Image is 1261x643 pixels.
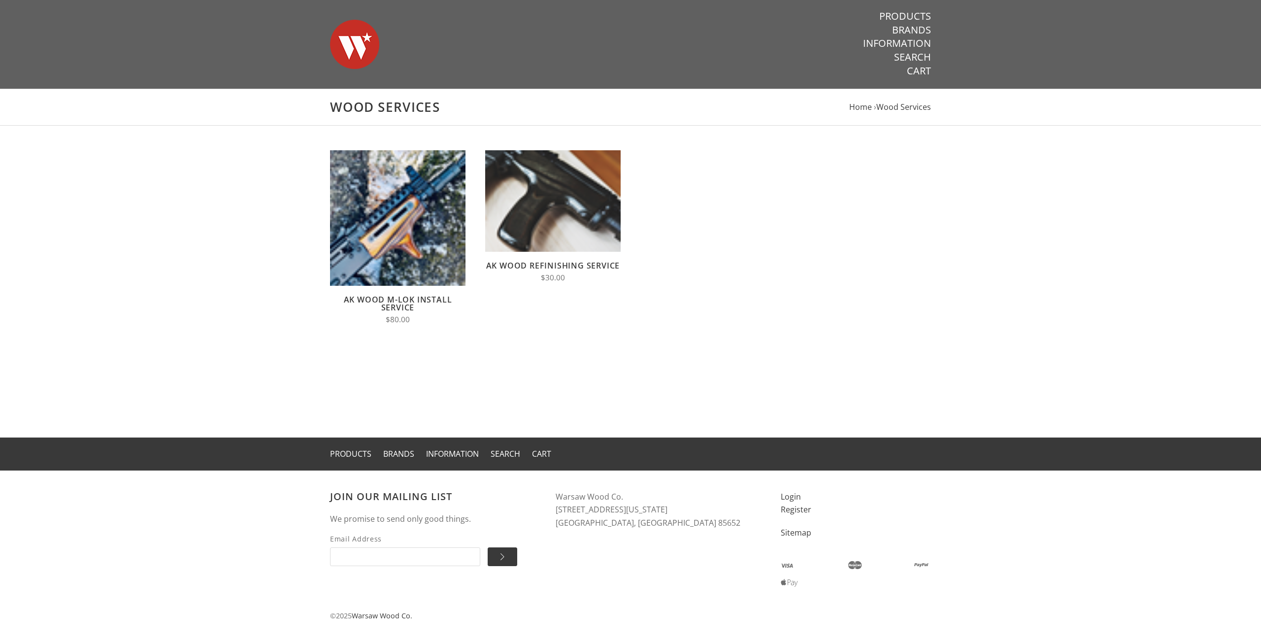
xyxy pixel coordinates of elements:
span: $30.00 [541,272,565,283]
h1: Wood Services [330,99,931,115]
a: Home [849,102,872,112]
a: Cart [532,448,551,459]
a: Brands [892,24,931,36]
img: AK Wood M-LOK Install Service [330,150,465,286]
p: We promise to send only good things. [330,512,536,526]
input: Email Address [330,547,480,566]
a: Warsaw Wood Co. [352,611,412,620]
a: Brands [383,448,414,459]
a: Information [426,448,479,459]
a: Search [491,448,520,459]
a: Sitemap [781,527,811,538]
a: Register [781,504,811,515]
input:  [488,547,517,566]
span: Email Address [330,533,480,544]
li: › [874,101,931,114]
a: Cart [907,65,931,77]
p: © 2025 [330,610,931,622]
a: Information [863,37,931,50]
a: Products [879,10,931,23]
h3: Join our mailing list [330,490,536,503]
img: AK Wood Refinishing Service [485,150,621,252]
a: Wood Services [876,102,931,112]
a: Login [781,491,801,502]
address: Warsaw Wood Co. [STREET_ADDRESS][US_STATE] [GEOGRAPHIC_DATA], [GEOGRAPHIC_DATA] 85652 [556,490,762,530]
span: $80.00 [386,314,410,325]
a: Products [330,448,371,459]
a: Search [894,51,931,64]
img: Warsaw Wood Co. [330,10,379,79]
a: AK Wood Refinishing Service [486,260,620,271]
a: AK Wood M-LOK Install Service [344,294,452,313]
